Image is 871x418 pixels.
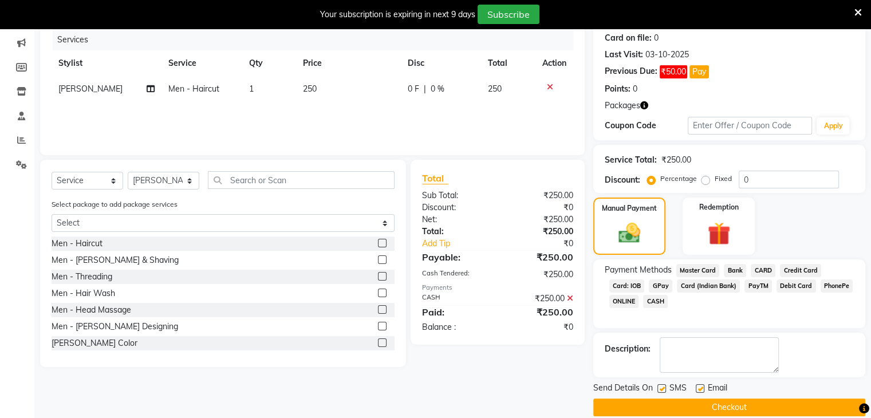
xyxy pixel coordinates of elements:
span: Card: IOB [609,279,645,293]
th: Price [296,50,401,76]
div: Men - Threading [52,271,112,283]
div: Men - Haircut [52,238,103,250]
input: Enter Offer / Coupon Code [688,117,813,135]
div: Service Total: [605,154,657,166]
div: ₹0 [511,238,581,250]
span: ONLINE [609,295,639,308]
div: Payable: [413,250,498,264]
div: Payments [422,283,573,293]
div: Sub Total: [413,190,498,202]
div: Services [53,29,582,50]
span: CASH [643,295,668,308]
th: Action [535,50,573,76]
button: Subscribe [478,5,539,24]
span: 0 % [431,83,444,95]
span: CARD [751,264,775,277]
div: ₹250.00 [498,269,582,281]
div: Discount: [413,202,498,214]
div: 0 [654,32,659,44]
span: Credit Card [780,264,821,277]
span: PayTM [744,279,772,293]
div: Points: [605,83,630,95]
span: Bank [724,264,746,277]
span: Payment Methods [605,264,672,276]
span: [PERSON_NAME] [58,84,123,94]
label: Fixed [715,173,732,184]
span: 250 [488,84,502,94]
div: ₹250.00 [661,154,691,166]
div: ₹250.00 [498,190,582,202]
div: Previous Due: [605,65,657,78]
span: 1 [249,84,254,94]
label: Percentage [660,173,697,184]
div: Men - [PERSON_NAME] & Shaving [52,254,179,266]
div: Total: [413,226,498,238]
label: Redemption [699,202,739,212]
img: _cash.svg [612,220,647,246]
button: Pay [689,65,709,78]
div: Cash Tendered: [413,269,498,281]
img: _gift.svg [700,219,738,248]
th: Stylist [52,50,161,76]
div: Men - [PERSON_NAME] Designing [52,321,178,333]
div: Men - Hair Wash [52,287,115,299]
button: Checkout [593,399,865,416]
div: CASH [413,293,498,305]
div: [PERSON_NAME] Color [52,337,137,349]
span: Master Card [676,264,720,277]
div: Card on file: [605,32,652,44]
span: 0 F [408,83,419,95]
div: 0 [633,83,637,95]
div: Paid: [413,305,498,319]
button: Apply [817,117,849,135]
span: Total [422,172,448,184]
div: Discount: [605,174,640,186]
a: Add Tip [413,238,511,250]
span: SMS [669,382,687,396]
div: Description: [605,343,651,355]
th: Qty [242,50,296,76]
div: ₹250.00 [498,250,582,264]
div: Your subscription is expiring in next 9 days [320,9,475,21]
div: Last Visit: [605,49,643,61]
label: Select package to add package services [52,199,178,210]
div: Men - Head Massage [52,304,131,316]
div: 03-10-2025 [645,49,689,61]
span: Packages [605,100,640,112]
span: PhonePe [821,279,853,293]
span: Send Details On [593,382,653,396]
div: Balance : [413,321,498,333]
div: ₹250.00 [498,305,582,319]
span: | [424,83,426,95]
span: ₹50.00 [660,65,687,78]
input: Search or Scan [208,171,395,189]
div: ₹0 [498,321,582,333]
th: Service [161,50,242,76]
div: Net: [413,214,498,226]
span: GPay [649,279,672,293]
label: Manual Payment [602,203,657,214]
th: Disc [401,50,481,76]
th: Total [481,50,535,76]
div: ₹250.00 [498,226,582,238]
span: Email [708,382,727,396]
span: Men - Haircut [168,84,219,94]
div: ₹250.00 [498,214,582,226]
span: 250 [303,84,317,94]
div: Coupon Code [605,120,688,132]
span: Debit Card [777,279,816,293]
div: ₹0 [498,202,582,214]
div: ₹250.00 [498,293,582,305]
span: Card (Indian Bank) [677,279,740,293]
